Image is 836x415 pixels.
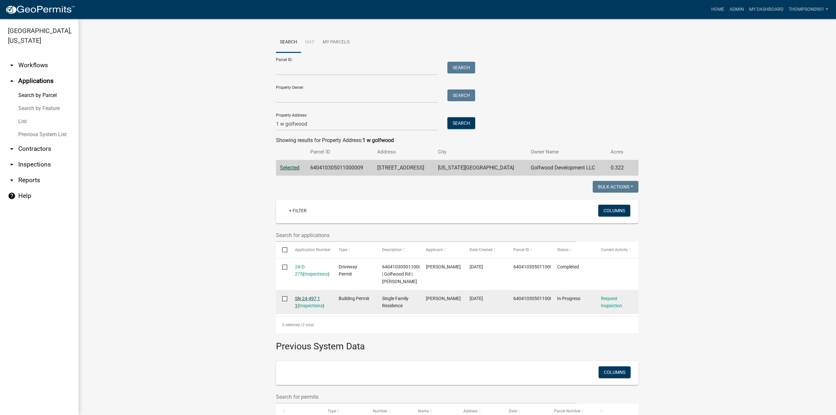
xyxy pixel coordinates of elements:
th: Owner Name [527,144,606,160]
span: Date Created [470,247,492,252]
span: 640410305011000009 [513,296,560,301]
datatable-header-cell: Type [332,242,376,258]
a: Request Inspection [601,296,622,309]
button: Bulk Actions [593,181,638,193]
a: My Parcels [319,32,353,53]
td: [US_STATE][GEOGRAPHIC_DATA] [434,160,527,176]
span: Description [382,247,402,252]
th: City [434,144,527,160]
i: arrow_drop_down [8,61,16,69]
span: 0 selected / [282,323,302,327]
td: 640410305011000009 [306,160,374,176]
span: Driveway Permit [339,264,357,277]
a: My Dashboard [747,3,786,16]
span: Status [557,247,569,252]
div: ( ) [295,263,326,278]
div: 2 total [276,317,638,333]
span: Type [328,409,336,413]
button: Columns [599,366,631,378]
span: Current Activity [601,247,628,252]
datatable-header-cell: Date Created [463,242,507,258]
th: Address [373,144,434,160]
a: SN-24-497 1 1 [295,296,320,309]
span: Number [373,409,387,413]
a: Selected [280,165,299,171]
span: Address [463,409,478,413]
i: help [8,192,16,200]
span: Building Permit [339,296,369,301]
datatable-header-cell: Select [276,242,288,258]
span: Single Family Residence [382,296,409,309]
span: Parcel Number [554,409,581,413]
span: Date [509,409,517,413]
input: Search for permits [276,390,576,404]
span: Applicant [426,247,443,252]
a: 24-D-275 [295,264,306,277]
datatable-header-cell: Applicant [420,242,463,258]
td: 0.322 [607,160,630,176]
i: arrow_drop_down [8,145,16,153]
datatable-header-cell: Status [551,242,595,258]
a: Inspections [304,271,328,277]
datatable-header-cell: Description [376,242,420,258]
span: Type [339,247,347,252]
strong: 1 w golfwood [362,137,394,143]
a: Admin [727,3,747,16]
button: Search [447,89,475,101]
td: Golfwood Development LLC [527,160,606,176]
datatable-header-cell: Current Activity [595,242,638,258]
span: In Progress [557,296,580,301]
span: Name [418,409,429,413]
th: Parcel ID [306,144,374,160]
button: Search [447,117,475,129]
span: 640410305011000009 | Golfwood Rd | Killian Ari [382,264,429,284]
div: ( ) [295,295,326,310]
span: 02/10/2024 [470,296,483,301]
i: arrow_drop_up [8,77,16,85]
datatable-header-cell: Parcel ID [507,242,551,258]
span: Completed [557,264,579,269]
i: arrow_drop_down [8,161,16,168]
a: Home [709,3,727,16]
span: Parcel ID [513,247,529,252]
td: [STREET_ADDRESS] [373,160,434,176]
div: Showing results for Property Address: [276,136,638,144]
h3: Previous System Data [276,333,638,353]
span: 02/10/2024 [470,264,483,269]
button: Columns [598,205,630,216]
span: Ari Killian [426,296,461,301]
a: + Filter [284,205,312,216]
span: Ari Killian [426,264,461,269]
input: Search for applications [276,229,576,242]
span: 640410305011000009 [513,264,560,269]
datatable-header-cell: Application Number [288,242,332,258]
a: Search [276,32,301,53]
a: thompson0901 [786,3,831,16]
th: Acres [607,144,630,160]
a: Inspections [299,303,323,308]
span: Application Number [295,247,330,252]
i: arrow_drop_down [8,176,16,184]
button: Search [447,62,475,73]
